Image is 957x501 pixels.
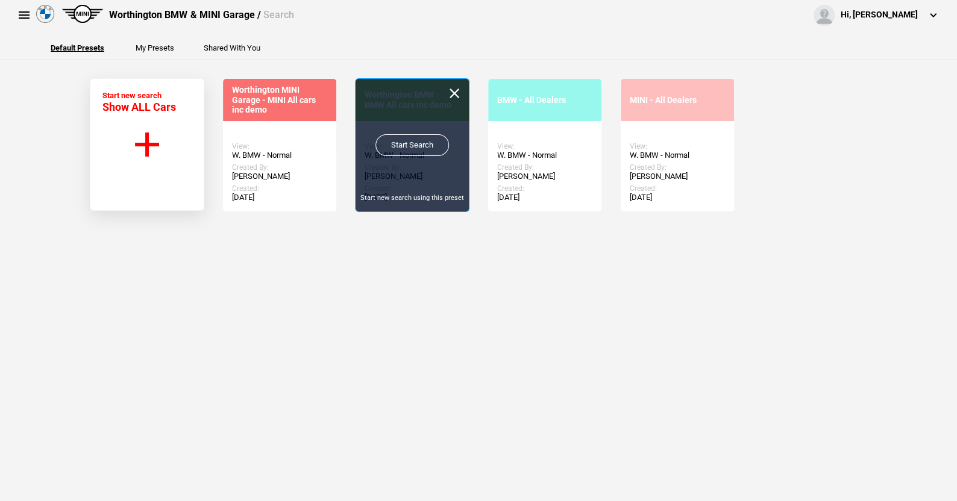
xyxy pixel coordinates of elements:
[497,172,592,181] div: [PERSON_NAME]
[375,134,449,156] a: Start Search
[232,163,327,172] div: Created By:
[630,193,725,202] div: [DATE]
[497,151,592,160] div: W. BMW - Normal
[841,9,918,21] div: Hi, [PERSON_NAME]
[62,5,103,23] img: mini.png
[109,8,293,22] div: Worthington BMW & MINI Garage /
[232,85,327,115] div: Worthington MINI Garage - MINI All cars inc demo
[204,44,260,52] button: Shared With You
[232,184,327,193] div: Created:
[630,172,725,181] div: [PERSON_NAME]
[630,163,725,172] div: Created By:
[497,163,592,172] div: Created By:
[232,172,327,181] div: [PERSON_NAME]
[36,5,54,23] img: bmw.png
[497,95,592,105] div: BMW - All Dealers
[102,91,176,113] div: Start new search
[232,151,327,160] div: W. BMW - Normal
[497,142,592,151] div: View:
[102,101,176,113] span: Show ALL Cars
[90,78,204,211] button: Start new search Show ALL Cars
[630,95,725,105] div: MINI - All Dealers
[630,142,725,151] div: View:
[630,184,725,193] div: Created:
[497,193,592,202] div: [DATE]
[630,151,725,160] div: W. BMW - Normal
[232,142,327,151] div: View:
[356,193,469,202] div: Start new search using this preset
[136,44,174,52] button: My Presets
[263,9,293,20] span: Search
[497,184,592,193] div: Created:
[232,193,327,202] div: [DATE]
[51,44,104,52] button: Default Presets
